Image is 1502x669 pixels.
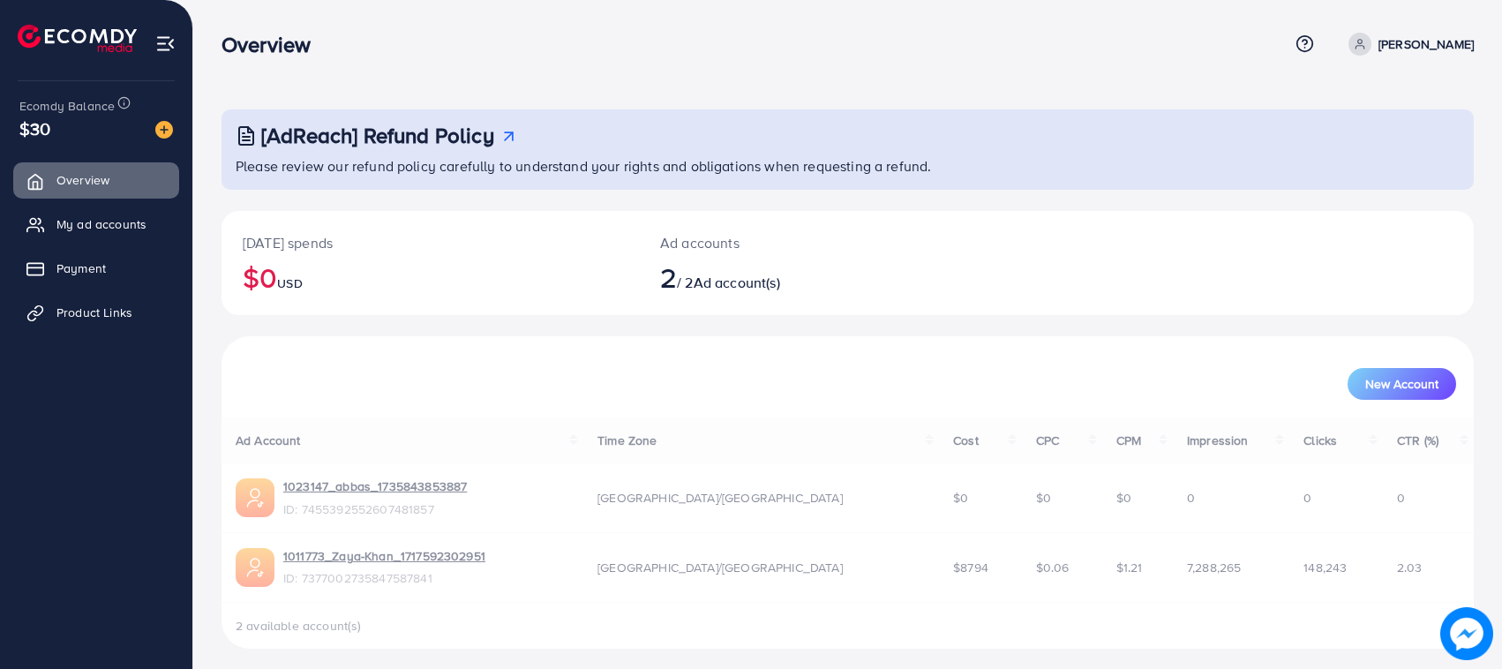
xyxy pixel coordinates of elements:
[13,295,179,330] a: Product Links
[1440,607,1493,660] img: image
[243,260,618,294] h2: $0
[19,97,115,115] span: Ecomdy Balance
[18,25,137,52] img: logo
[19,116,50,141] span: $30
[236,155,1463,177] p: Please review our refund policy carefully to understand your rights and obligations when requesti...
[1348,368,1456,400] button: New Account
[13,162,179,198] a: Overview
[13,207,179,242] a: My ad accounts
[13,251,179,286] a: Payment
[261,123,494,148] h3: [AdReach] Refund Policy
[243,232,618,253] p: [DATE] spends
[277,274,302,292] span: USD
[56,304,132,321] span: Product Links
[660,257,677,297] span: 2
[155,34,176,54] img: menu
[56,259,106,277] span: Payment
[660,232,931,253] p: Ad accounts
[1341,33,1474,56] a: [PERSON_NAME]
[155,121,173,139] img: image
[1378,34,1474,55] p: [PERSON_NAME]
[660,260,931,294] h2: / 2
[222,32,325,57] h3: Overview
[56,171,109,189] span: Overview
[1365,378,1438,390] span: New Account
[694,273,780,292] span: Ad account(s)
[56,215,146,233] span: My ad accounts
